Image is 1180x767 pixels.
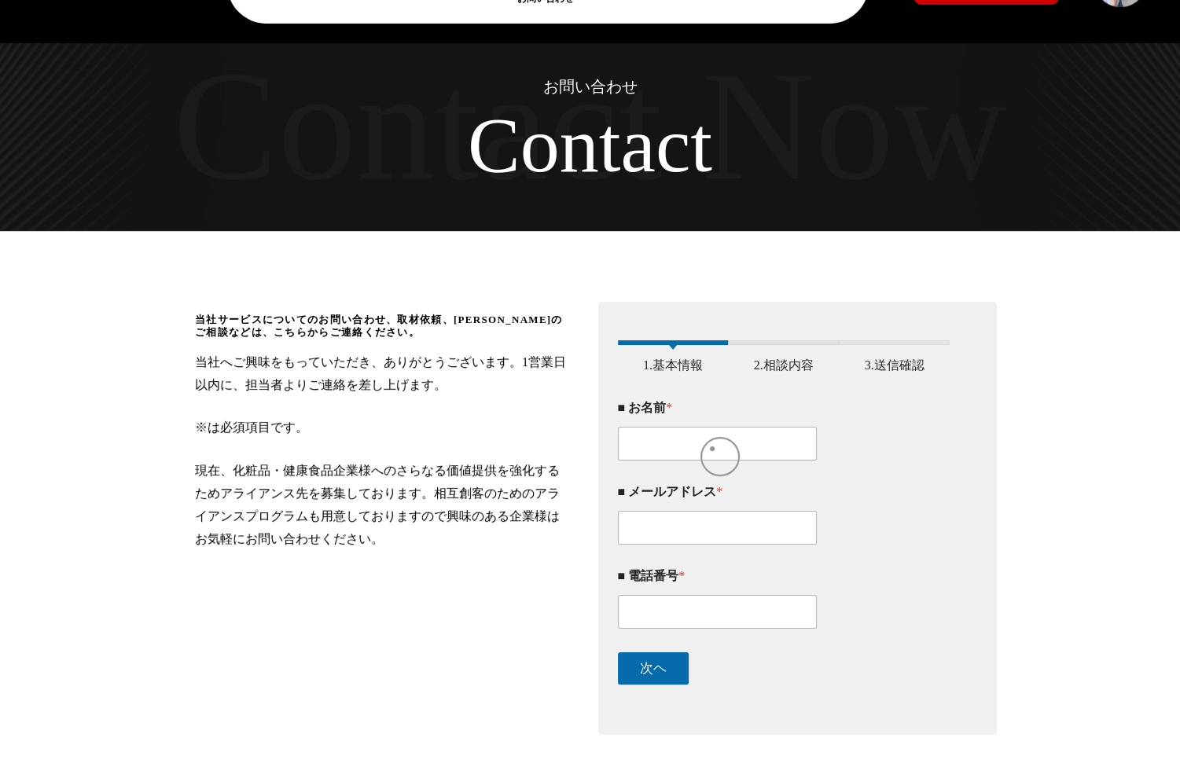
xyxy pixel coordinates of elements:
span: 3 [839,340,950,345]
div: a [620,100,655,190]
div: t [599,100,621,190]
p: 現在、化粧品・健康食品企業様へのさらなる価値提供を強化するためアライアンス先を募集しております。相互創客のためのアライアンスプログラムも用意しておりますので興味のある企業様はお気軽にお問い合わせ... [195,460,571,550]
span: 3.送信確認 [853,358,936,372]
div: o [520,100,560,190]
span: 当社サービスについてのお問い合わせ、取材依頼、[PERSON_NAME]のご相談などは、こちらからご連絡ください。 [195,314,571,339]
div: C [468,100,520,190]
span: 1.基本情報 [631,358,715,372]
span: 1 [618,340,729,345]
button: 次ヘ [618,652,689,684]
div: t [690,100,712,190]
label: ■ お名前 [618,400,950,415]
label: ■ メールアドレス [618,484,950,499]
label: ■ 電話番号 [618,568,950,583]
p: 当社へご興味をもっていただき、ありがとうございます。1営業日以内に、担当者よりご連絡を差し上げます。 [195,351,571,397]
span: 2.相談内容 [742,358,825,372]
span: 2 [728,340,839,345]
span: お問い合わせ [543,78,638,95]
div: n [560,100,599,190]
p: ※は必須項目です。 [195,417,571,439]
div: c [656,100,690,190]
